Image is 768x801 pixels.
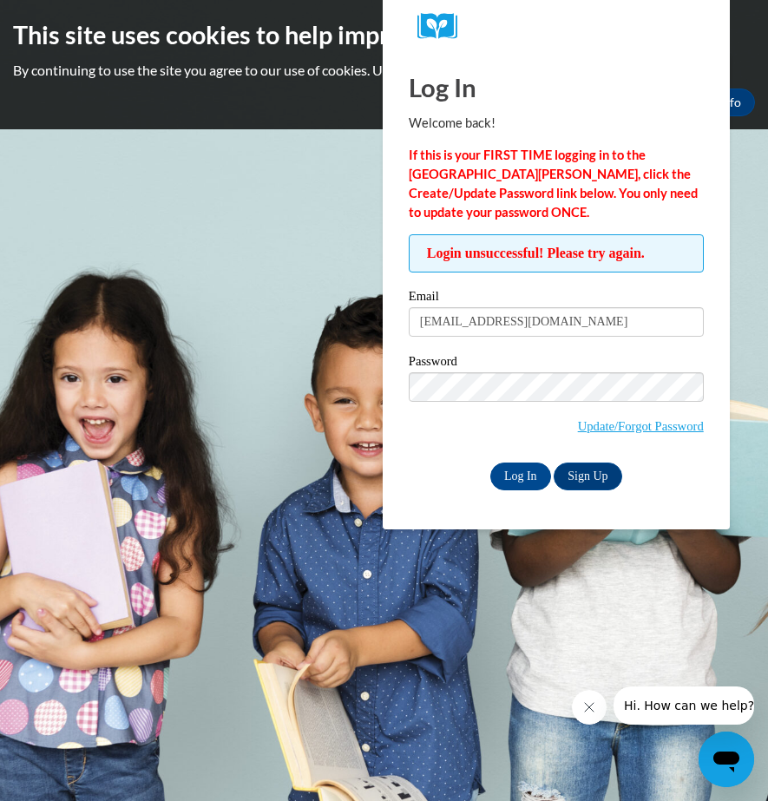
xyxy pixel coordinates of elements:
label: Password [409,355,704,372]
img: Logo brand [417,13,469,40]
strong: If this is your FIRST TIME logging in to the [GEOGRAPHIC_DATA][PERSON_NAME], click the Create/Upd... [409,148,698,220]
a: Sign Up [554,463,621,490]
iframe: Close message [572,690,607,725]
iframe: Message from company [614,686,754,725]
h1: Log In [409,69,704,105]
a: Update/Forgot Password [578,419,704,433]
span: Login unsuccessful! Please try again. [409,234,704,272]
label: Email [409,290,704,307]
input: Log In [490,463,551,490]
h2: This site uses cookies to help improve your learning experience. [13,17,755,52]
a: COX Campus [417,13,695,40]
p: Welcome back! [409,114,704,133]
iframe: Button to launch messaging window [699,732,754,787]
p: By continuing to use the site you agree to our use of cookies. Use the ‘More info’ button to read... [13,61,755,80]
